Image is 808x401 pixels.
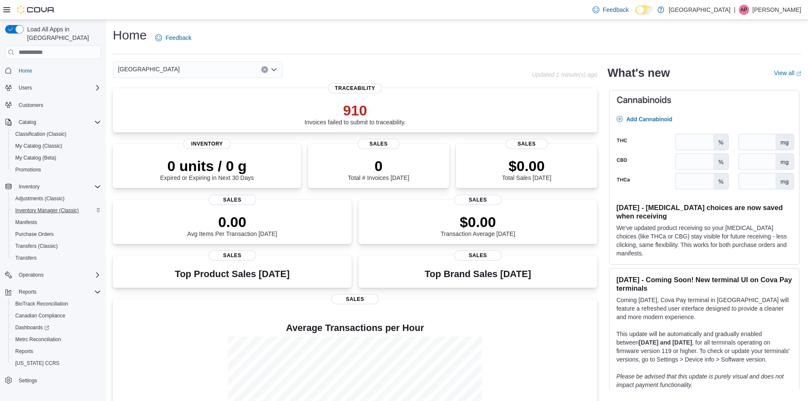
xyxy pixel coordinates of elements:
[15,219,37,226] span: Manifests
[616,224,792,258] p: We've updated product receiving so your [MEDICAL_DATA] choices (like THCa or CBG) stay visible fo...
[15,166,41,173] span: Promotions
[24,25,101,42] span: Load All Apps in [GEOGRAPHIC_DATA]
[8,357,104,369] button: [US_STATE] CCRS
[774,70,801,76] a: View allExternal link
[12,205,82,216] a: Inventory Manager (Classic)
[187,213,277,230] p: 0.00
[8,193,104,205] button: Adjustments (Classic)
[15,375,101,386] span: Settings
[607,66,670,80] h2: What's new
[19,67,32,74] span: Home
[15,182,101,192] span: Inventory
[15,207,79,214] span: Inventory Manager (Classic)
[15,287,40,297] button: Reports
[12,322,101,333] span: Dashboards
[19,183,39,190] span: Inventory
[15,348,33,355] span: Reports
[506,139,548,149] span: Sales
[454,250,502,261] span: Sales
[532,71,597,78] p: Updated 1 minute(s) ago
[796,71,801,76] svg: External link
[2,374,104,387] button: Settings
[12,322,53,333] a: Dashboards
[12,165,101,175] span: Promotions
[165,34,191,42] span: Feedback
[19,377,37,384] span: Settings
[616,275,792,292] h3: [DATE] - Coming Soon! New terminal UI on Cova Pay terminals
[12,153,101,163] span: My Catalog (Beta)
[15,131,67,137] span: Classification (Classic)
[152,29,195,46] a: Feedback
[2,64,104,76] button: Home
[15,117,39,127] button: Catalog
[8,322,104,334] a: Dashboards
[15,270,101,280] span: Operations
[425,269,531,279] h3: Top Brand Sales [DATE]
[12,358,63,368] a: [US_STATE] CCRS
[12,241,101,251] span: Transfers (Classic)
[8,240,104,252] button: Transfers (Classic)
[183,139,231,149] span: Inventory
[502,157,551,174] p: $0.00
[15,65,101,76] span: Home
[15,195,64,202] span: Adjustments (Classic)
[19,119,36,126] span: Catalog
[8,334,104,345] button: Metrc Reconciliation
[358,139,400,149] span: Sales
[8,310,104,322] button: Canadian Compliance
[12,311,69,321] a: Canadian Compliance
[8,298,104,310] button: BioTrack Reconciliation
[19,102,43,109] span: Customers
[639,339,692,346] strong: [DATE] and [DATE]
[12,205,101,216] span: Inventory Manager (Classic)
[8,205,104,216] button: Inventory Manager (Classic)
[15,360,59,367] span: [US_STATE] CCRS
[305,102,406,126] div: Invoices failed to submit to traceability.
[12,299,101,309] span: BioTrack Reconciliation
[454,195,502,205] span: Sales
[12,153,60,163] a: My Catalog (Beta)
[15,324,49,331] span: Dashboards
[15,287,101,297] span: Reports
[175,269,289,279] h3: Top Product Sales [DATE]
[348,157,409,174] p: 0
[15,336,61,343] span: Metrc Reconciliation
[502,157,551,181] div: Total Sales [DATE]
[441,213,515,230] p: $0.00
[8,128,104,140] button: Classification (Classic)
[305,102,406,119] p: 910
[15,300,68,307] span: BioTrack Reconciliation
[331,294,379,304] span: Sales
[15,83,101,93] span: Users
[635,6,653,14] input: Dark Mode
[616,330,792,364] p: This update will be automatically and gradually enabled between , for all terminals operating on ...
[15,83,35,93] button: Users
[12,193,101,204] span: Adjustments (Classic)
[160,157,254,181] div: Expired or Expiring in Next 30 Days
[8,140,104,152] button: My Catalog (Classic)
[12,165,45,175] a: Promotions
[12,129,70,139] a: Classification (Classic)
[8,216,104,228] button: Manifests
[2,269,104,281] button: Operations
[12,253,101,263] span: Transfers
[739,5,749,15] div: Alyssa Poage
[19,272,44,278] span: Operations
[12,193,68,204] a: Adjustments (Classic)
[752,5,801,15] p: [PERSON_NAME]
[15,117,101,127] span: Catalog
[8,164,104,176] button: Promotions
[15,270,47,280] button: Operations
[261,66,268,73] button: Clear input
[160,157,254,174] p: 0 units / 0 g
[15,231,54,238] span: Purchase Orders
[12,311,101,321] span: Canadian Compliance
[15,100,101,110] span: Customers
[616,203,792,220] h3: [DATE] - [MEDICAL_DATA] choices are now saved when receiving
[17,6,55,14] img: Cova
[209,250,256,261] span: Sales
[271,66,277,73] button: Open list of options
[741,5,747,15] span: AP
[15,100,47,110] a: Customers
[15,154,56,161] span: My Catalog (Beta)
